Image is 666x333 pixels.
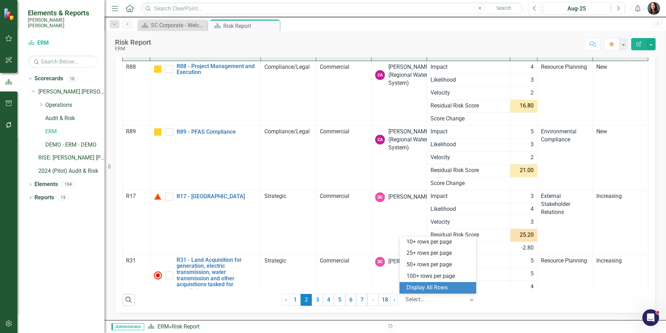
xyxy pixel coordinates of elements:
td: Double-Click to Edit [427,216,510,229]
a: 7 [356,294,367,306]
td: Double-Click to Edit [316,125,372,190]
td: Double-Click to Edit [510,74,537,87]
td: Double-Click to Edit [510,280,537,293]
span: 4 [531,283,534,291]
a: 4 [323,294,334,306]
td: Double-Click to Edit [510,61,537,74]
a: 18 [379,294,391,306]
div: CA [375,135,385,145]
a: Operations [45,101,104,109]
td: Double-Click to Edit [316,190,372,254]
span: Velocity [431,89,506,97]
span: Score Change [431,179,506,187]
span: Strategic [264,257,286,264]
small: [PERSON_NAME] [PERSON_NAME] [28,17,98,29]
span: › [394,296,395,303]
span: 3 [531,192,534,200]
a: 6 [345,294,356,306]
span: Velocity [431,218,506,226]
td: Double-Click to Edit [427,87,510,99]
span: Likelihood [431,141,506,149]
span: Compliance/Legal [264,128,310,135]
td: Double-Click to Edit [427,125,510,138]
td: Double-Click to Edit [261,190,316,254]
a: 3 [312,294,323,306]
a: Scorecards [34,75,63,83]
span: Commercial [320,128,349,135]
span: Administrator [111,323,144,330]
span: Likelihood [431,76,506,84]
td: Double-Click to Edit [510,138,537,151]
div: DC [375,257,385,267]
div: 25+ rows per page [406,249,472,257]
span: Commercial [320,257,349,264]
td: Double-Click to Edit [372,254,427,319]
td: Double-Click to Edit [427,151,510,164]
td: Double-Click to Edit [427,74,510,87]
div: 15 [57,195,69,201]
div: » [148,323,380,331]
td: Double-Click to Edit Right Click for Context Menu [150,61,261,125]
td: Double-Click to Edit [316,61,372,125]
a: DEMO - ERM - DEMO [45,141,104,149]
td: Double-Click to Edit [510,203,537,216]
span: 5 [531,270,534,278]
td: Double-Click to Edit [123,61,150,125]
span: 16.80 [520,102,534,110]
div: ERM [115,46,151,51]
td: Double-Click to Edit [510,216,537,229]
span: Score Change [431,115,506,123]
a: R89 - PFAS Compliance [177,129,257,135]
span: Commercial [320,64,349,70]
a: SC Corporate - Welcome to ClearPoint [139,21,206,30]
div: [PERSON_NAME] (Regional Water System) [388,63,430,87]
span: R88 [126,64,136,70]
span: Strategic [264,193,286,199]
div: 10+ rows per page [406,238,472,246]
td: Double-Click to Edit [123,190,150,254]
span: Likelihood [431,205,506,213]
button: Search [487,3,521,13]
span: 3 [531,141,534,149]
span: Residual Risk Score [431,166,506,175]
td: Double-Click to Edit Right Click for Context Menu [150,125,261,190]
a: ERM [45,128,104,136]
div: Aug-25 [546,5,607,13]
a: Reports [34,194,54,202]
td: Double-Click to Edit [261,61,316,125]
span: ‹ [285,296,287,303]
span: New [596,64,607,70]
span: 2 [531,89,534,97]
a: R17 - [GEOGRAPHIC_DATA] [177,193,257,200]
span: R17 [126,193,136,199]
span: 21.00 [520,166,534,175]
a: ERM [157,323,169,330]
span: 2 [531,154,534,162]
div: Risk Report [223,22,278,30]
td: Double-Click to Edit [510,190,537,203]
span: 5 [531,257,534,265]
td: Double-Click to Edit [593,125,648,190]
a: 2024 (Pilot) Audit & Risk [38,167,104,175]
td: Double-Click to Edit [510,267,537,280]
img: High Alert [154,271,162,280]
td: Double-Click to Edit [261,254,316,319]
img: Caution [154,128,162,136]
span: 4 [531,205,534,213]
span: 2 [301,294,312,306]
span: -2.80 [521,244,534,252]
div: 10 [67,76,78,82]
span: Resource Planning [541,64,587,70]
span: 25.20 [520,231,534,239]
span: Increasing [596,193,622,199]
span: R89 [126,128,136,135]
div: [PERSON_NAME] [388,193,430,201]
td: Double-Click to Edit Right Click for Context Menu [150,190,261,254]
span: Increasing [596,257,622,264]
span: Environmental Compliance [541,128,576,143]
a: RISE: [PERSON_NAME] [PERSON_NAME] Recognizing Innovation, Safety and Excellence [38,154,104,162]
iframe: Intercom live chat [642,309,659,326]
td: Double-Click to Edit [427,61,510,74]
td: Double-Click to Edit [316,254,372,319]
td: Double-Click to Edit [593,61,648,125]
